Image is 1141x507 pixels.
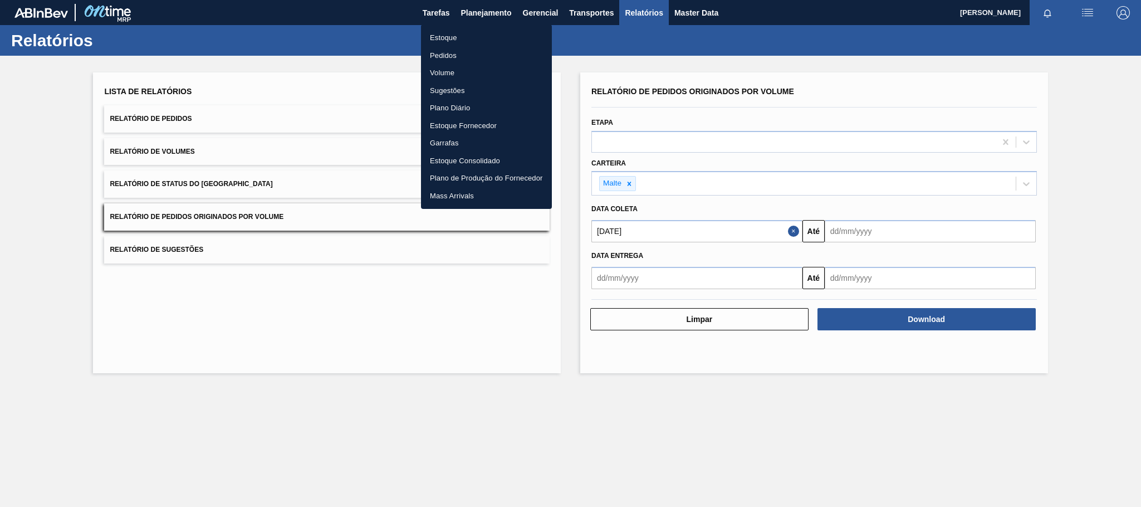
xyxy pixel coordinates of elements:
a: Plano de Produção do Fornecedor [421,169,552,187]
a: Sugestões [421,82,552,100]
a: Garrafas [421,134,552,152]
a: Pedidos [421,47,552,65]
a: Mass Arrivals [421,187,552,205]
a: Estoque Consolidado [421,152,552,170]
a: Estoque Fornecedor [421,117,552,135]
a: Estoque [421,29,552,47]
a: Plano Diário [421,99,552,117]
a: Volume [421,64,552,82]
